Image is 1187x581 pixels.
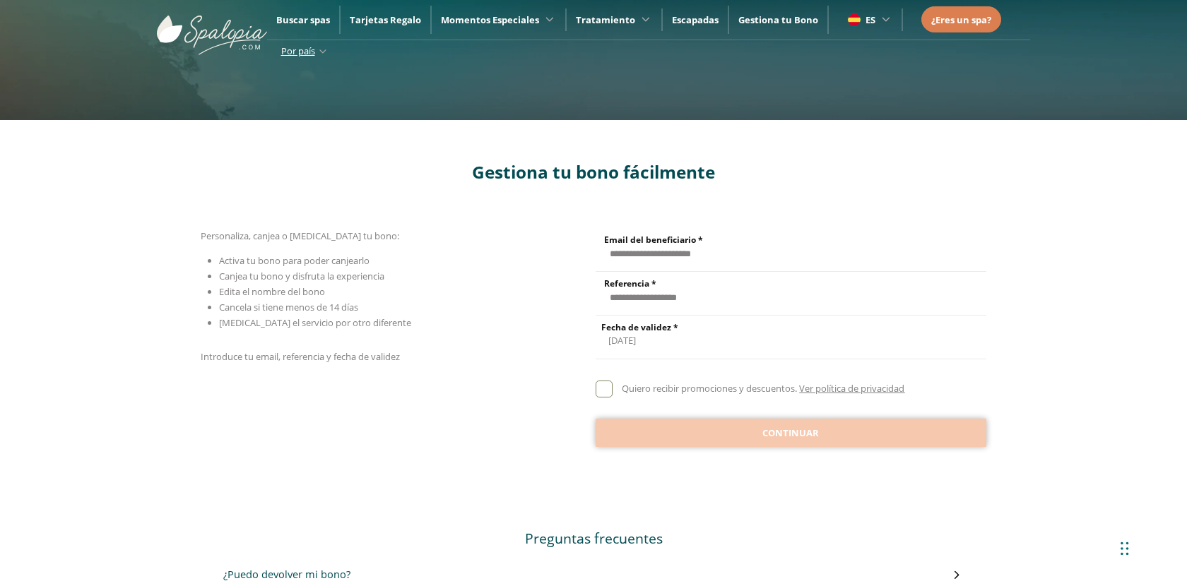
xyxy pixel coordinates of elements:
span: Quiero recibir promociones y descuentos. [622,382,797,395]
a: Gestiona tu Bono [738,13,818,26]
div: Widget de chat [933,347,1187,581]
a: Buscar spas [276,13,330,26]
span: Por país [281,44,315,57]
a: ¿Eres un spa? [931,12,991,28]
img: ImgLogoSpalopia.BvClDcEz.svg [157,1,267,55]
span: Canjea tu bono y disfruta la experiencia [219,270,384,282]
span: Continuar [762,426,819,441]
span: Activa tu bono para poder canjearlo [219,254,370,267]
a: Tarjetas Regalo [350,13,421,26]
a: Ver política de privacidad [799,382,904,395]
iframe: Chat Widget [933,347,1187,581]
span: Personaliza, canjea o [MEDICAL_DATA] tu bono: [201,229,399,242]
span: Introduce tu email, referencia y fecha de validez [201,350,400,363]
span: Gestiona tu bono fácilmente [472,160,715,184]
span: [MEDICAL_DATA] el servicio por otro diferente [219,316,411,329]
span: Preguntas frecuentes [525,529,663,548]
button: Continuar [596,419,986,447]
span: Edita el nombre del bono [219,285,325,298]
div: Arrastrar [1121,527,1129,570]
span: ¿Eres un spa? [931,13,991,26]
a: Escapadas [672,13,719,26]
span: Cancela si tiene menos de 14 días [219,301,358,313]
